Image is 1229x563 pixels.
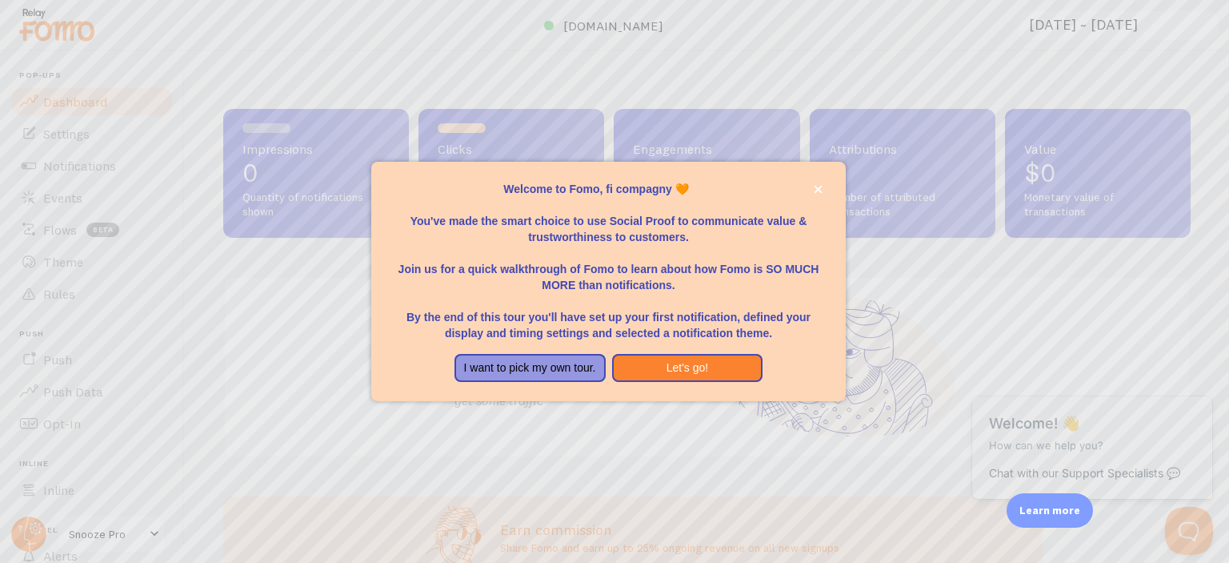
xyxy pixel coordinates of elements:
p: By the end of this tour you'll have set up your first notification, defined your display and timi... [390,293,826,341]
div: Welcome to Fomo, fi compagny 🧡You&amp;#39;ve made the smart choice to use Social Proof to communi... [371,162,845,402]
div: Learn more [1007,493,1093,528]
p: Welcome to Fomo, fi compagny 🧡 [390,181,826,197]
p: You've made the smart choice to use Social Proof to communicate value & trustworthiness to custom... [390,197,826,245]
button: Let's go! [612,354,763,383]
button: I want to pick my own tour. [454,354,606,383]
button: close, [810,181,827,198]
p: Join us for a quick walkthrough of Fomo to learn about how Fomo is SO MUCH MORE than notifications. [390,245,826,293]
p: Learn more [1019,503,1080,518]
